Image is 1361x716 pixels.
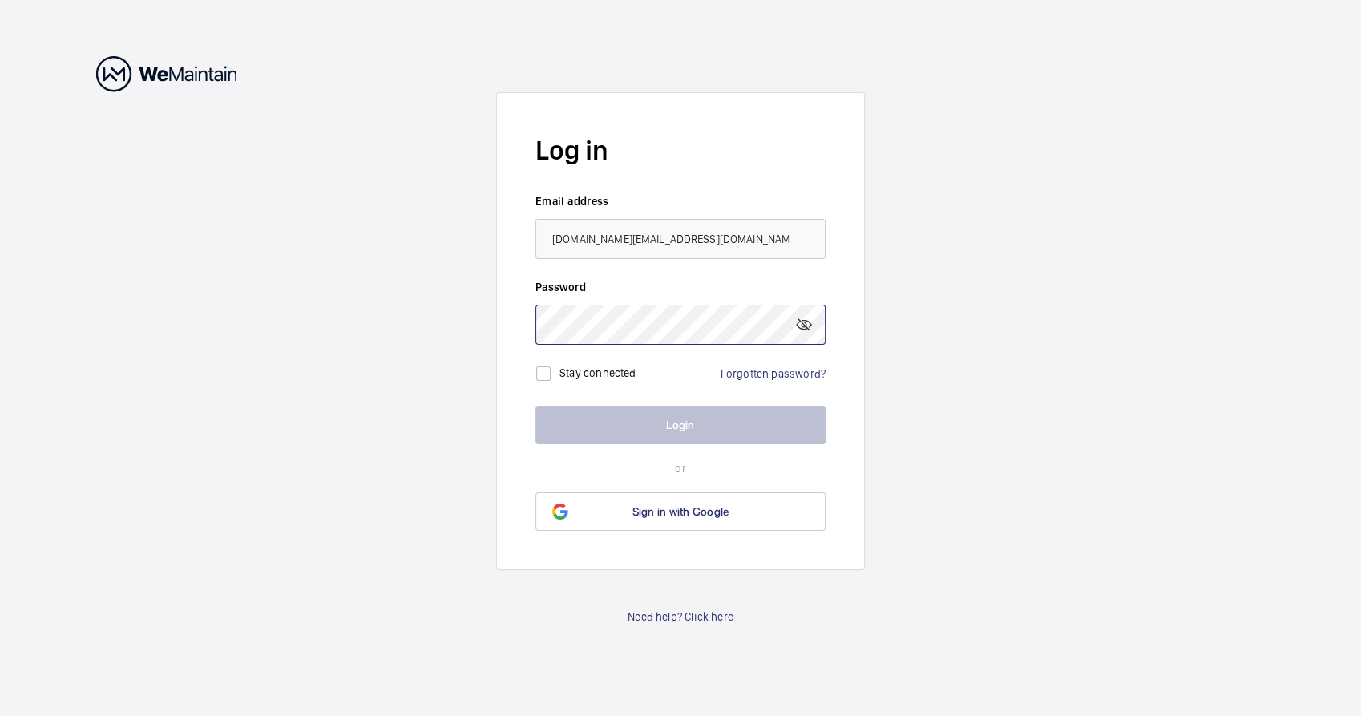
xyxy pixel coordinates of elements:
input: Your email address [535,219,826,259]
a: Need help? Click here [628,609,733,625]
label: Stay connected [559,366,636,378]
button: Login [535,406,826,444]
label: Password [535,279,826,295]
p: or [535,460,826,476]
span: Sign in with Google [632,505,729,518]
label: Email address [535,193,826,209]
h2: Log in [535,131,826,169]
a: Forgotten password? [721,367,826,380]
